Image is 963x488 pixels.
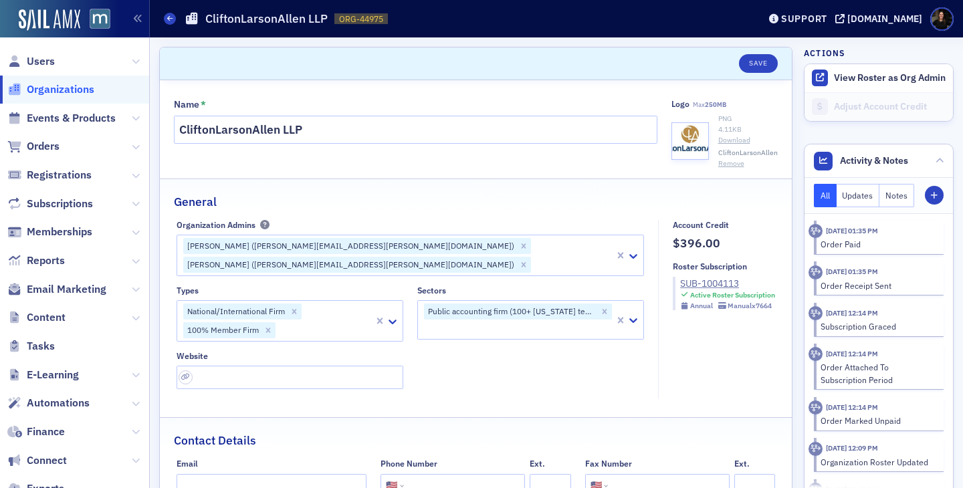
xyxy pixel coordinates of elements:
div: Activity [809,306,823,320]
span: Registrations [27,168,92,182]
div: Email [177,459,198,469]
time: 9/29/2025 01:35 PM [826,226,878,235]
a: SUB-1004113 [680,277,775,291]
a: Events & Products [7,111,116,126]
button: View Roster as Org Admin [834,72,946,84]
div: [DOMAIN_NAME] [847,13,922,25]
a: Adjust Account Credit [805,92,953,121]
div: Ext. [530,459,545,469]
button: Remove [718,158,744,169]
div: Roster Subscription [673,261,747,271]
span: Activity & Notes [840,154,908,168]
div: Activity [809,265,823,279]
div: Sectors [417,285,446,295]
h2: General [174,193,217,211]
div: Organization Roster Updated [821,456,935,468]
div: Remove Kristie Winand (kristie.winand@claconnect.com) [516,257,531,273]
div: Support [781,13,827,25]
div: Order Marked Unpaid [821,414,935,426]
div: Types [177,285,199,295]
div: Website [177,351,208,361]
span: Tasks [27,339,55,354]
div: Remove Public accounting firm (100+ Maryland team members) [597,303,612,320]
div: 100% Member Firm [183,322,261,338]
a: Finance [7,424,65,439]
abbr: This field is required [201,100,206,109]
div: Order Paid [821,238,935,250]
span: Organizations [27,82,94,97]
div: Activity [809,400,823,414]
span: Users [27,54,55,69]
span: CliftonLarsonAllen [718,148,778,158]
button: Notes [879,184,914,207]
a: Tasks [7,339,55,354]
a: Registrations [7,168,92,182]
div: Subscription Graced [821,320,935,332]
span: Content [27,310,66,325]
time: 9/29/2025 12:14 PM [826,308,878,318]
div: Remove Gina Hammersla (gina.hammersla@claconnect.com) [516,238,531,254]
div: Ext. [734,459,750,469]
div: Remove National/International Firm [287,303,302,320]
button: Save [739,54,777,73]
a: Subscriptions [7,197,93,211]
a: Organizations [7,82,94,97]
a: Automations [7,396,90,410]
div: Activity [809,347,823,361]
span: ORG-44975 [339,13,383,25]
button: [DOMAIN_NAME] [835,14,927,23]
div: Activity [809,442,823,456]
img: SailAMX [90,9,110,29]
span: Reports [27,253,65,268]
div: Order Attached To Subscription Period [821,361,935,386]
div: Logo [671,99,689,109]
span: Automations [27,396,90,410]
div: [PERSON_NAME] ([PERSON_NAME][EMAIL_ADDRESS][PERSON_NAME][DOMAIN_NAME]) [183,238,516,254]
span: $396.00 [673,235,775,252]
a: View Homepage [80,9,110,31]
div: Active Roster Subscription [690,291,775,299]
a: Content [7,310,66,325]
a: Users [7,54,55,69]
div: Activity [809,224,823,238]
h1: CliftonLarsonAllen LLP [205,11,328,27]
a: Email Marketing [7,282,106,297]
span: 250MB [705,100,726,109]
div: Public accounting firm (100+ [US_STATE] team members) [424,303,597,320]
a: E-Learning [7,368,79,382]
div: National/International Firm [183,303,287,320]
span: Orders [27,139,60,154]
span: Max [693,100,726,109]
span: Finance [27,424,65,439]
div: Manual x7664 [728,301,772,310]
time: 9/29/2025 12:14 PM [826,349,878,358]
div: Account Credit [673,220,729,230]
div: 4.11 KB [718,124,778,135]
div: Annual [690,301,713,310]
div: Remove 100% Member Firm [261,322,276,338]
div: PNG [718,114,778,124]
a: Connect [7,453,67,468]
h2: Contact Details [174,432,256,449]
a: Memberships [7,225,92,239]
time: 9/29/2025 12:09 PM [826,443,878,453]
h4: Actions [804,47,845,59]
div: Order Receipt Sent [821,279,935,291]
span: Subscriptions [27,197,93,211]
time: 9/29/2025 12:14 PM [826,402,878,412]
div: [PERSON_NAME] ([PERSON_NAME][EMAIL_ADDRESS][PERSON_NAME][DOMAIN_NAME]) [183,257,516,273]
span: Events & Products [27,111,116,126]
span: E-Learning [27,368,79,382]
span: Memberships [27,225,92,239]
img: SailAMX [19,9,80,31]
a: Download [718,135,778,146]
button: All [814,184,837,207]
div: Adjust Account Credit [834,101,946,113]
a: Orders [7,139,60,154]
div: Fax Number [585,459,632,469]
div: Organization Admins [177,220,255,230]
span: Connect [27,453,67,468]
button: Updates [837,184,880,207]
